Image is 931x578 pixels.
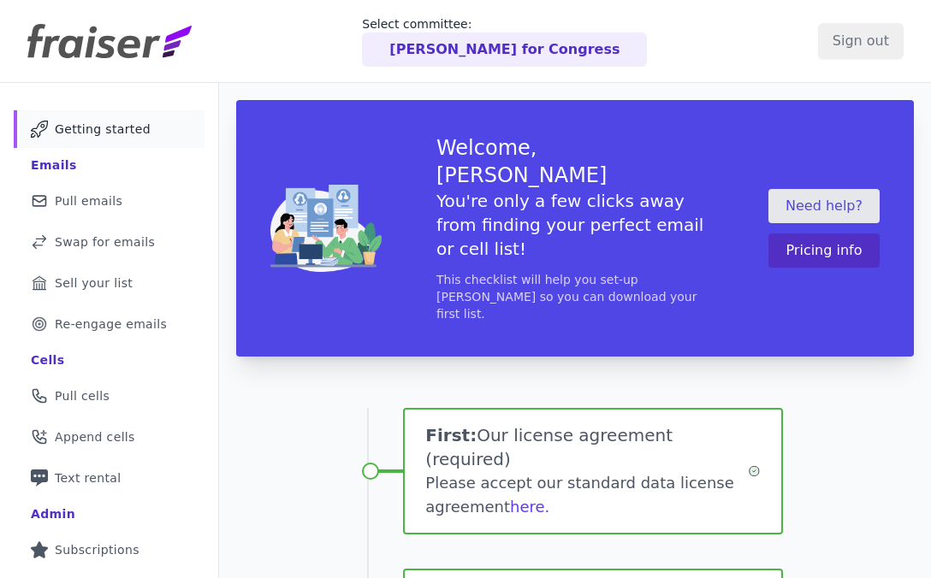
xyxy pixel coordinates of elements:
span: Text rental [55,469,122,487]
input: Sign out [818,23,904,59]
span: Sell your list [55,274,133,292]
h1: Our license agreement (required) [425,423,748,471]
h5: You're only a few clicks away from finding your perfect email or cell list! [436,189,714,261]
div: Admin [31,505,75,522]
h3: Welcome, [PERSON_NAME] [436,134,714,189]
p: Select committee: [362,15,647,32]
span: Getting started [55,121,151,138]
p: This checklist will help you set-up [PERSON_NAME] so you can download your first list. [436,271,714,322]
a: Select committee: [PERSON_NAME] for Congress [362,15,647,67]
button: Pricing info [768,233,880,268]
span: Pull emails [55,192,122,209]
a: Append cells [14,418,205,456]
span: Re-engage emails [55,316,167,333]
a: Text rental [14,459,205,497]
span: Pull cells [55,387,110,404]
span: Swap for emails [55,233,155,251]
img: Fraiser Logo [27,24,192,58]
a: Need help? [768,189,880,223]
a: Pull cells [14,377,205,415]
div: Emails [31,156,77,174]
div: Cells [31,351,64,369]
a: Sell your list [14,264,205,302]
span: First: [425,425,477,445]
a: Pull emails [14,182,205,220]
a: Subscriptions [14,531,205,569]
span: Subscriptions [55,541,139,558]
a: Getting started [14,110,205,148]
a: Re-engage emails [14,305,205,343]
span: Append cells [55,428,135,445]
p: [PERSON_NAME] for Congress [389,39,620,60]
div: Please accept our standard data license agreement [425,471,748,519]
img: img [270,185,382,272]
a: Swap for emails [14,223,205,261]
